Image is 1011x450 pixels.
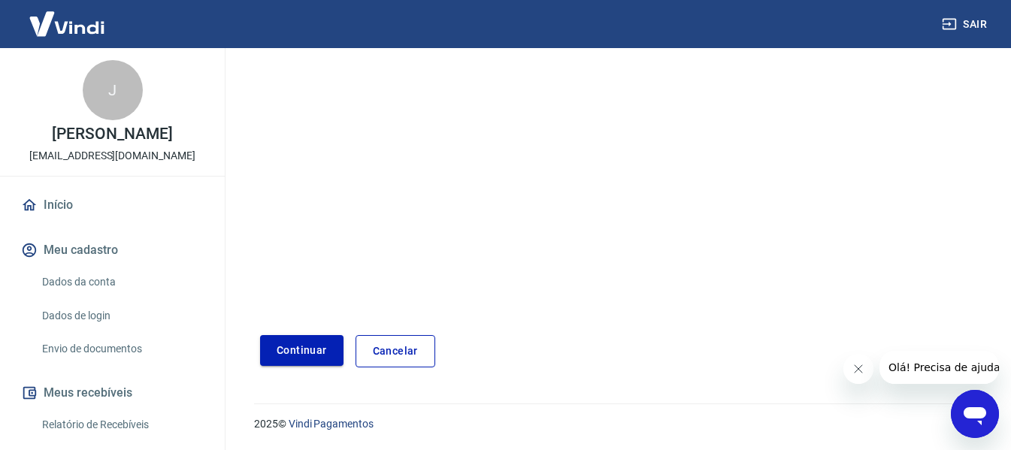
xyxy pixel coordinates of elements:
button: Meu cadastro [18,234,207,267]
button: Continuar [260,335,344,366]
div: J [83,60,143,120]
img: Vindi [18,1,116,47]
a: Dados de login [36,301,207,331]
button: Sair [939,11,993,38]
a: Relatório de Recebíveis [36,409,207,440]
a: Vindi Pagamentos [289,418,374,430]
p: [PERSON_NAME] [52,126,172,142]
iframe: Mensagem da empresa [879,351,999,384]
a: Início [18,189,207,222]
a: Cancelar [356,335,435,367]
iframe: Botão para abrir a janela de mensagens [951,390,999,438]
button: Meus recebíveis [18,376,207,409]
a: Dados da conta [36,267,207,297]
iframe: Fechar mensagem [843,354,873,384]
span: Olá! Precisa de ajuda? [9,11,126,23]
a: Envio de documentos [36,334,207,364]
p: [EMAIL_ADDRESS][DOMAIN_NAME] [29,148,195,164]
p: 2025 © [254,416,975,432]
